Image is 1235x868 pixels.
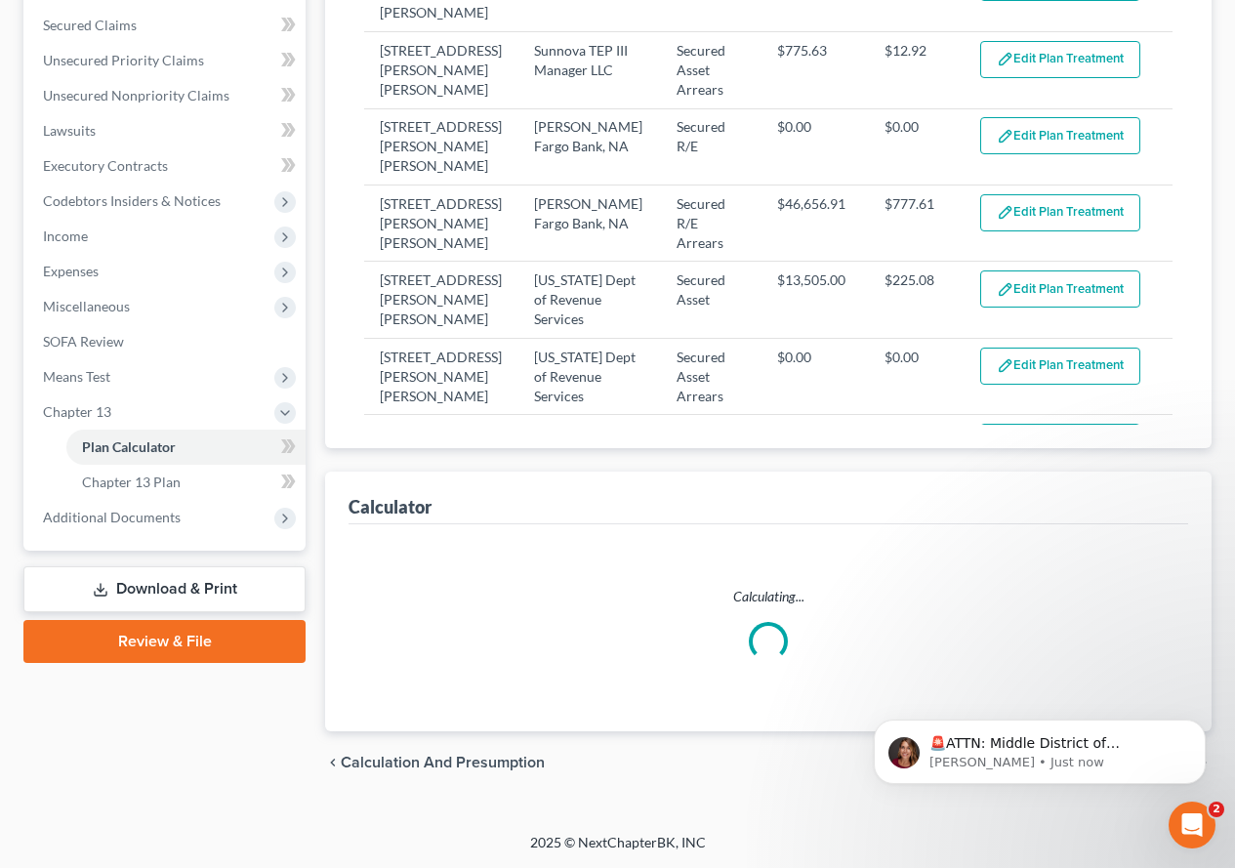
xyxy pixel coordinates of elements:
button: Edit Plan Treatment [980,270,1140,308]
td: $225.08 [869,262,965,338]
span: Executory Contracts [43,157,168,174]
td: [US_STATE] Dept of Revenue Services [518,262,661,338]
td: $46,656.91 [762,186,869,262]
a: Lawsuits [27,113,306,148]
iframe: Intercom notifications message [844,679,1235,815]
span: Income [43,227,88,244]
a: Download & Print [23,566,306,612]
td: [PERSON_NAME] Fargo Bank, NA [518,186,661,262]
td: $775.63 [762,32,869,108]
td: $0.00 [762,108,869,185]
td: $777.61 [869,186,965,262]
a: Secured Claims [27,8,306,43]
td: $234,151.96 [762,415,869,511]
td: [STREET_ADDRESS][PERSON_NAME][PERSON_NAME] [364,186,518,262]
a: Plan Calculator [66,430,306,465]
i: chevron_left [325,755,341,770]
span: Lawsuits [43,122,96,139]
td: [STREET_ADDRESS][PERSON_NAME][PERSON_NAME] [364,108,518,185]
button: Edit Plan Treatment [980,424,1140,461]
td: Sunnova TEP III Manager LLC [518,32,661,108]
img: edit-pencil-c1479a1de80d8dea1e2430c2f745a3c6a07e9d7aa2eeffe225670001d78357a8.svg [997,51,1013,67]
td: [STREET_ADDRESS][PERSON_NAME][PERSON_NAME] [364,32,518,108]
button: Edit Plan Treatment [980,194,1140,231]
button: Edit Plan Treatment [980,348,1140,385]
a: Unsecured Nonpriority Claims [27,78,306,113]
button: chevron_left Calculation and Presumption [325,755,545,770]
td: Secured Asset Arrears [661,338,761,414]
td: $13,505.00 [762,262,869,338]
td: Wilmington Savings Fund Society, FSB, as Trustee [518,415,661,511]
button: Edit Plan Treatment [980,41,1140,78]
span: Codebtors Insiders & Notices [43,192,221,209]
td: Secured Asset Arrears [661,32,761,108]
td: $1,332.53 [869,415,965,511]
td: $12.92 [869,32,965,108]
td: $0.00 [762,338,869,414]
a: Review & File [23,620,306,663]
a: Chapter 13 Plan [66,465,306,500]
button: Edit Plan Treatment [980,117,1140,154]
span: Secured Claims [43,17,137,33]
span: Chapter 13 [43,403,111,420]
span: Additional Documents [43,509,181,525]
td: Secured R/E [661,415,761,511]
td: $0.00 [869,338,965,414]
td: [STREET_ADDRESS][PERSON_NAME][PERSON_NAME] [364,338,518,414]
iframe: Intercom live chat [1169,802,1215,848]
span: Plan Calculator [82,438,176,455]
a: Unsecured Priority Claims [27,43,306,78]
td: $0.00 [869,108,965,185]
td: [STREET_ADDRESS][PERSON_NAME][PERSON_NAME] [364,262,518,338]
img: edit-pencil-c1479a1de80d8dea1e2430c2f745a3c6a07e9d7aa2eeffe225670001d78357a8.svg [997,128,1013,145]
div: Calculator [349,495,432,518]
span: 2 [1209,802,1224,817]
a: SOFA Review [27,324,306,359]
span: SOFA Review [43,333,124,350]
span: Chapter 13 Plan [82,474,181,490]
a: Executory Contracts [27,148,306,184]
td: Secured R/E Arrears [661,186,761,262]
span: Means Test [43,368,110,385]
img: edit-pencil-c1479a1de80d8dea1e2430c2f745a3c6a07e9d7aa2eeffe225670001d78357a8.svg [997,357,1013,374]
div: 2025 © NextChapterBK, INC [62,833,1174,868]
span: Miscellaneous [43,298,130,314]
span: Unsecured Nonpriority Claims [43,87,229,103]
td: Secured R/E [661,108,761,185]
img: edit-pencil-c1479a1de80d8dea1e2430c2f745a3c6a07e9d7aa2eeffe225670001d78357a8.svg [997,204,1013,221]
td: [STREET_ADDRESS][PERSON_NAME][PERSON_NAME] [364,415,518,511]
td: Secured Asset [661,262,761,338]
span: Expenses [43,263,99,279]
td: [PERSON_NAME] Fargo Bank, NA [518,108,661,185]
span: Unsecured Priority Claims [43,52,204,68]
span: Calculation and Presumption [341,755,545,770]
td: [US_STATE] Dept of Revenue Services [518,338,661,414]
p: Calculating... [364,587,1173,606]
img: edit-pencil-c1479a1de80d8dea1e2430c2f745a3c6a07e9d7aa2eeffe225670001d78357a8.svg [997,281,1013,298]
